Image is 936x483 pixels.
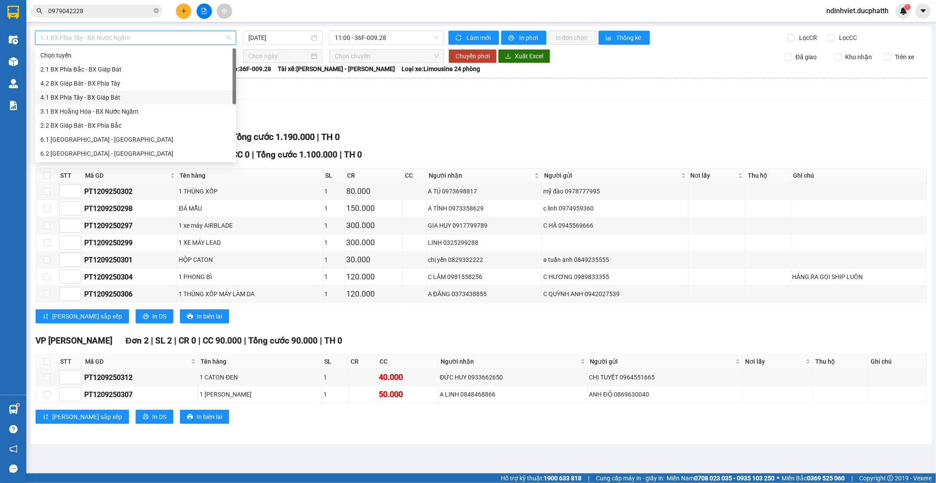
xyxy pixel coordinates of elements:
td: PT1209250298 [83,200,178,217]
span: | [320,336,322,346]
span: bar-chart [606,35,613,42]
span: Nơi lấy [745,357,804,366]
span: In biên lai [197,412,222,422]
div: C QUỲNH ANH 0942027539 [543,289,686,299]
div: 6.2 Hà Nội - Thanh Hóa [35,147,236,161]
span: Cung cấp máy in - giấy in: [596,473,664,483]
div: 120.000 [346,271,402,283]
div: chị yến 0829332222 [428,255,540,265]
div: 1 [324,204,343,213]
strong: 1900 633 818 [544,475,581,482]
span: Mã GD [85,357,189,366]
span: sort-ascending [43,414,49,421]
span: CR 0 [179,336,196,346]
span: Thống kê [617,33,643,43]
span: Nơi lấy [691,171,737,180]
div: 30.000 [346,254,402,266]
div: PT1209250307 [84,389,197,400]
span: Tổng cước 90.000 [248,336,318,346]
th: Tên hàng [198,354,322,369]
th: STT [58,354,83,369]
span: Đã giao [792,52,820,62]
th: CR [345,168,403,183]
button: bar-chartThống kê [599,31,650,45]
div: A TÚ 0973698817 [428,186,540,196]
th: Ghi chú [868,354,927,369]
span: Làm mới [466,33,492,43]
span: plus [181,8,187,14]
span: Miền Bắc [782,473,845,483]
div: A LINH 0848468866 [440,390,586,399]
div: ĐỨC HUY 0933662650 [440,372,586,382]
td: PT1209250301 [83,251,178,268]
th: SL [323,168,345,183]
span: Tổng cước 1.190.000 [232,132,315,142]
div: 2.1 BX Phía Bắc - BX Giáp Bát [35,62,236,76]
td: PT1209250297 [83,217,178,234]
button: syncLàm mới [448,31,499,45]
span: Người nhận [441,357,578,366]
span: Trên xe [891,52,918,62]
div: 1 xe máy AIRBLADE [179,221,322,230]
div: ĐÁ MẪU [179,204,322,213]
button: downloadXuất Excel [498,49,550,63]
span: Xuất Excel [515,51,543,61]
input: Chọn ngày [248,51,309,61]
div: C HÀ 0945569666 [543,221,686,230]
span: printer [508,35,516,42]
div: 1 [PERSON_NAME] [200,390,320,399]
div: 50.000 [379,388,437,401]
div: 6.1 Thanh Hóa - Hà Nội [35,132,236,147]
span: TH 0 [321,132,340,142]
div: C LÂM 0981558256 [428,272,540,282]
span: sort-ascending [43,313,49,320]
div: c linh 0974959360 [543,204,686,213]
span: Kho nhận [842,52,875,62]
span: download [505,53,511,60]
strong: 0369 525 060 [807,475,845,482]
span: printer [187,313,193,320]
div: Chọn tuyến [35,48,236,62]
div: 4.1 BX Phía Tây - BX Giáp Bát [40,93,231,102]
button: In đơn chọn [549,31,596,45]
div: A ĐĂNG 0373438855 [428,289,540,299]
th: Thu hộ [746,168,791,183]
div: 1 [324,255,343,265]
div: PT1209250297 [84,220,176,231]
span: Hỗ trợ kỹ thuật: [501,473,581,483]
div: 2.1 BX Phía Bắc - BX Giáp Bát [40,64,231,74]
span: | [174,336,176,346]
td: PT1209250306 [83,286,178,303]
span: printer [143,414,149,421]
div: 1 [323,390,347,399]
span: | [252,150,254,160]
span: Miền Nam [667,473,775,483]
td: PT1209250299 [83,234,178,251]
span: close-circle [154,8,159,13]
div: PT1209250299 [84,237,176,248]
div: 120.000 [346,288,402,300]
span: copyright [887,475,893,481]
span: In phơi [519,33,539,43]
td: PT1209250304 [83,268,178,286]
button: sort-ascending[PERSON_NAME] sắp xếp [36,410,129,424]
img: logo-vxr [7,6,19,19]
div: 150.000 [346,202,402,215]
img: warehouse-icon [9,35,18,44]
span: printer [143,313,149,320]
div: 1 [324,272,343,282]
span: TH 0 [324,336,342,346]
span: close-circle [154,7,159,15]
span: ⚪️ [777,476,779,480]
button: aim [217,4,232,19]
img: warehouse-icon [9,405,18,414]
div: 40.000 [379,371,437,383]
div: LINH 0325299288 [428,238,540,247]
span: TH 0 [344,150,362,160]
span: SL 2 [155,336,172,346]
img: solution-icon [9,101,18,110]
div: 1 [324,289,343,299]
div: PT1209250312 [84,372,197,383]
div: PT1209250306 [84,289,176,300]
div: CHỊ TUYẾT 0964551665 [589,372,741,382]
